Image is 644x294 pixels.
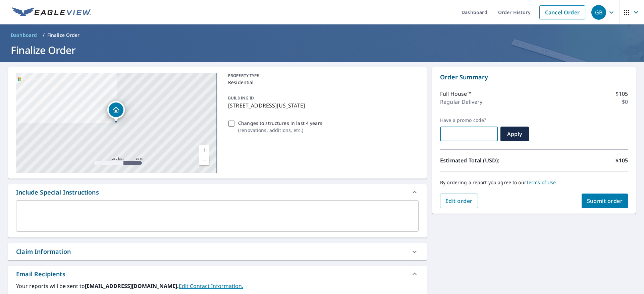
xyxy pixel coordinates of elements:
[8,184,427,200] div: Include Special Instructions
[440,179,628,186] p: By ordering a report you agree to our
[179,282,243,290] a: EditContactInfo
[8,266,427,282] div: Email Recipients
[587,197,623,205] span: Submit order
[500,127,529,141] button: Apply
[526,179,556,186] a: Terms of Use
[440,117,498,123] label: Have a promo code?
[199,155,209,165] a: Current Level 17, Zoom Out
[16,188,99,197] div: Include Special Instructions
[440,194,478,208] button: Edit order
[107,101,125,122] div: Dropped pin, building 1, Residential property, 516 E 86th St New York, NY 10028
[238,127,322,134] p: ( renovations, additions, etc. )
[615,156,628,164] p: $105
[238,120,322,127] p: Changes to structures in last 4 years
[11,32,37,39] span: Dashboard
[615,90,628,98] p: $105
[16,282,419,290] label: Your reports will be sent to
[440,98,482,106] p: Regular Delivery
[8,243,427,260] div: Claim Information
[591,5,606,20] div: GB
[8,43,636,57] h1: Finalize Order
[43,31,45,39] li: /
[16,270,65,279] div: Email Recipients
[85,282,179,290] b: [EMAIL_ADDRESS][DOMAIN_NAME].
[539,5,585,19] a: Cancel Order
[8,30,40,41] a: Dashboard
[582,194,628,208] button: Submit order
[12,7,91,17] img: EV Logo
[16,247,71,256] div: Claim Information
[228,95,254,101] p: BUILDING ID
[440,90,471,98] p: Full House™
[228,79,416,86] p: Residential
[228,101,416,109] p: [STREET_ADDRESS][US_STATE]
[228,73,416,79] p: PROPERTY TYPE
[440,156,534,164] p: Estimated Total (USD):
[445,197,473,205] span: Edit order
[47,32,80,39] p: Finalize Order
[440,73,628,82] p: Order Summary
[506,130,524,138] span: Apply
[8,30,636,41] nav: breadcrumb
[199,145,209,155] a: Current Level 17, Zoom In
[622,98,628,106] p: $0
